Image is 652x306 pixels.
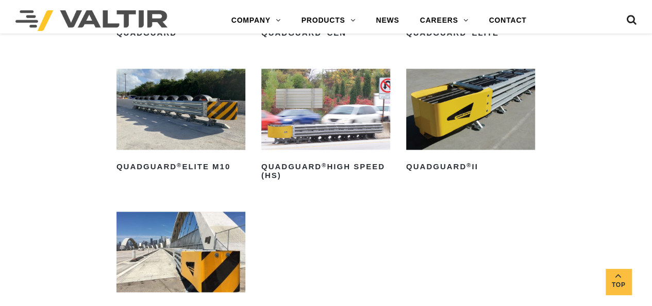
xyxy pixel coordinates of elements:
a: COMPANY [221,10,291,31]
a: PRODUCTS [291,10,366,31]
a: QuadGuard®Elite M10 [116,69,245,175]
img: Valtir [15,10,168,31]
a: CONTACT [478,10,537,31]
sup: ® [466,28,472,35]
sup: ® [322,162,327,168]
span: Top [606,279,631,291]
h2: QuadGuard High Speed (HS) [261,159,390,184]
h2: QuadGuard Elite M10 [116,159,245,175]
sup: ® [177,162,182,168]
a: NEWS [365,10,409,31]
a: Top [606,269,631,295]
sup: ® [466,162,472,168]
h2: QuadGuard II [406,159,535,175]
sup: ® [322,28,327,35]
sup: ® [177,28,182,35]
a: CAREERS [410,10,479,31]
a: QuadGuard®II [406,69,535,175]
a: QuadGuard®High Speed (HS) [261,69,390,183]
